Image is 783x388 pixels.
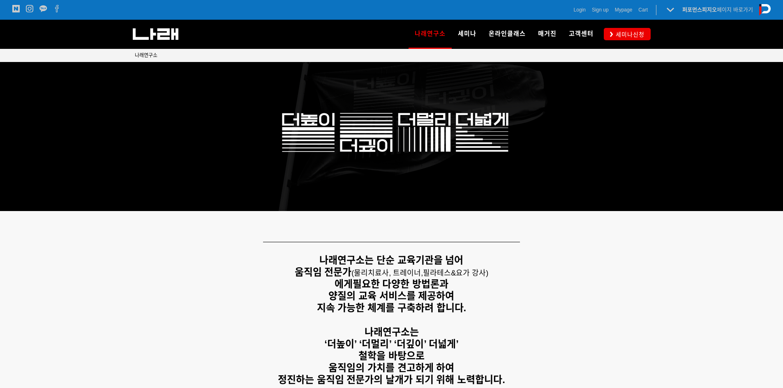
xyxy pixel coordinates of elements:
[353,278,448,289] strong: 필요한 다양한 방법론과
[319,255,463,266] strong: 나래연구소는 단순 교육기관을 넘어
[682,7,753,13] a: 퍼포먼스피지오페이지 바로가기
[415,27,446,40] span: 나래연구소
[328,290,454,301] strong: 양질의 교육 서비스를 제공하여
[324,338,459,349] strong: ‘더높이’ ‘더멀리’ ‘더깊이’ 더넓게’
[135,51,157,60] a: 나래연구소
[563,20,600,48] a: 고객센터
[613,30,644,39] span: 세미나신청
[335,278,353,289] strong: 에게
[592,6,609,14] a: Sign up
[317,302,466,313] strong: 지속 가능한 체계를 구축하려 합니다.
[295,266,352,278] strong: 움직임 전문가
[569,30,594,37] span: 고객센터
[458,30,476,37] span: 세미나
[365,326,419,337] strong: 나래연구소는
[489,30,526,37] span: 온라인클래스
[574,6,586,14] a: Login
[358,350,425,361] strong: 철학을 바탕으로
[615,6,633,14] a: Mypage
[532,20,563,48] a: 매거진
[354,269,423,277] span: 물리치료사, 트레이너,
[483,20,532,48] a: 온라인클래스
[351,269,423,277] span: (
[423,269,488,277] span: 필라테스&요가 강사)
[538,30,557,37] span: 매거진
[278,374,505,385] strong: 정진하는 움직임 전문가의 날개가 되기 위해 노력합니다.
[604,28,651,40] a: 세미나신청
[682,7,717,13] strong: 퍼포먼스피지오
[135,53,157,58] span: 나래연구소
[409,20,452,48] a: 나래연구소
[328,362,454,373] strong: 움직임의 가치를 견고하게 하여
[638,6,648,14] a: Cart
[452,20,483,48] a: 세미나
